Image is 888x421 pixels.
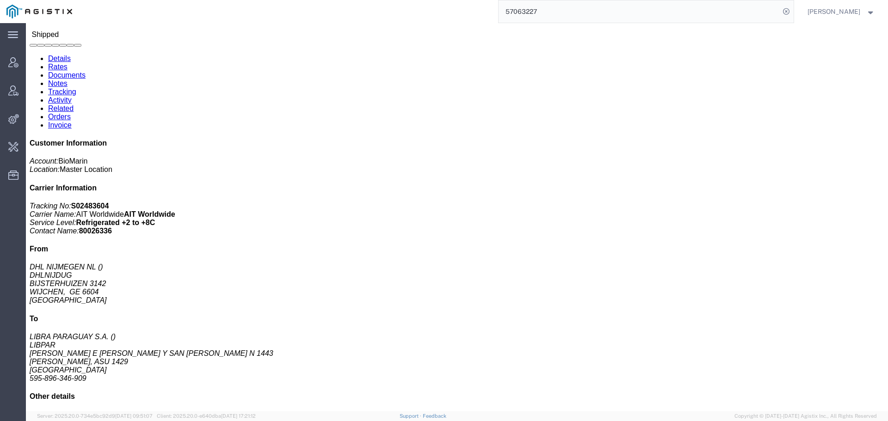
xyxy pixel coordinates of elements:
span: Carrie Virgilio [808,6,860,17]
input: Search for shipment number, reference number [499,0,780,23]
a: Feedback [423,413,446,419]
button: [PERSON_NAME] [807,6,876,17]
iframe: FS Legacy Container [26,23,888,411]
span: [DATE] 09:51:07 [115,413,153,419]
span: [DATE] 17:21:12 [221,413,256,419]
a: Support [400,413,423,419]
span: Server: 2025.20.0-734e5bc92d9 [37,413,153,419]
span: Copyright © [DATE]-[DATE] Agistix Inc., All Rights Reserved [734,412,877,420]
span: Client: 2025.20.0-e640dba [157,413,256,419]
img: logo [6,5,72,18]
